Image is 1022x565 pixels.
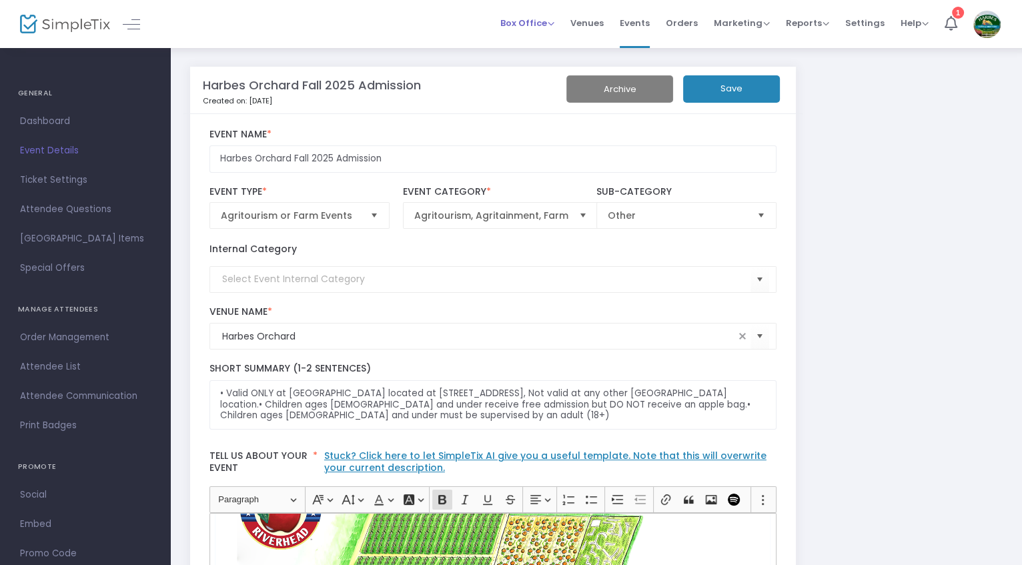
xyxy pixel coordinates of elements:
label: Sub-Category [596,186,777,198]
span: Print Badges [20,417,150,434]
span: Embed [20,516,150,533]
span: Social [20,486,150,504]
label: Event Category [403,186,598,198]
button: Select [752,203,771,228]
span: [GEOGRAPHIC_DATA] Items [20,230,150,247]
span: Reports [786,17,829,29]
button: Archive [566,75,673,103]
span: Promo Code [20,545,150,562]
button: Save [683,75,780,103]
label: Tell us about your event [203,443,783,486]
span: Events [620,6,650,40]
span: Short Summary (1-2 Sentences) [209,362,371,375]
span: Order Management [20,329,150,346]
div: 1 [952,7,964,19]
span: Ticket Settings [20,171,150,189]
span: Venues [570,6,604,40]
span: Event Details [20,142,150,159]
span: Attendee Communication [20,388,150,405]
h4: PROMOTE [18,454,152,480]
span: Attendee List [20,358,150,376]
span: Other [608,209,747,222]
label: Venue Name [209,306,777,318]
span: Paragraph [218,492,288,508]
span: Help [901,17,929,29]
span: Orders [666,6,698,40]
span: Attendee Questions [20,201,150,218]
button: Paragraph [212,490,302,510]
span: clear [734,328,750,344]
m-panel-title: Harbes Orchard Fall 2025 Admission [203,76,421,94]
input: Select Venue [222,330,735,344]
h4: GENERAL [18,80,152,107]
label: Event Type [209,186,390,198]
span: Agritourism, Agritainment, Farm [414,209,568,222]
label: Internal Category [209,242,297,256]
span: Special Offers [20,259,150,277]
h4: MANAGE ATTENDEES [18,296,152,323]
input: Select Event Internal Category [222,272,751,286]
div: Editor toolbar [209,486,777,513]
span: Agritourism or Farm Events [221,209,360,222]
button: Select [574,203,592,228]
input: Enter Event Name [209,145,777,173]
button: Select [365,203,384,228]
label: Event Name [209,129,777,141]
span: Box Office [500,17,554,29]
span: Settings [845,6,885,40]
span: Dashboard [20,113,150,130]
a: Stuck? Click here to let SimpleTix AI give you a useful template. Note that this will overwrite y... [324,449,766,474]
button: Select [750,323,769,350]
button: Select [750,265,769,293]
p: Created on: [DATE] [203,95,590,107]
span: Marketing [714,17,770,29]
